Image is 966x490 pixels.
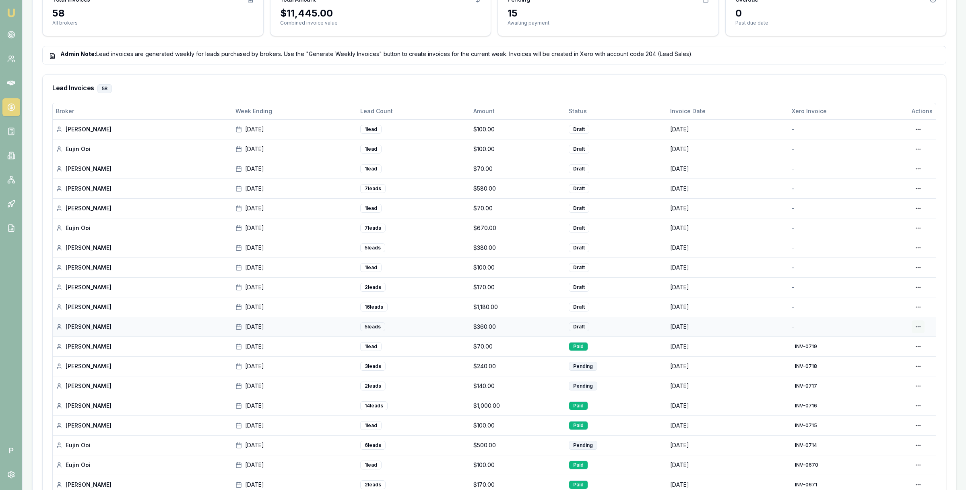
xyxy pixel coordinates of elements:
[569,204,589,213] div: Draft
[360,243,385,252] div: 5 lead s
[908,103,936,119] th: Actions
[360,224,386,233] div: 7 lead s
[473,323,563,331] div: $360.00
[667,435,788,455] td: [DATE]
[473,185,563,193] div: $580.00
[473,165,563,173] div: $70.00
[667,277,788,297] td: [DATE]
[667,336,788,356] td: [DATE]
[569,480,588,489] div: Paid
[56,165,229,173] div: [PERSON_NAME]
[360,303,388,311] div: 16 lead s
[569,263,589,272] div: Draft
[56,402,229,410] div: [PERSON_NAME]
[235,264,354,272] div: [DATE]
[569,243,589,252] div: Draft
[667,198,788,218] td: [DATE]
[360,125,382,134] div: 1 lead
[667,139,788,159] td: [DATE]
[360,441,386,450] div: 6 lead s
[792,459,822,471] button: INV-0670
[6,8,16,18] img: emu-icon-u.png
[473,421,563,430] div: $100.00
[56,421,229,430] div: [PERSON_NAME]
[235,362,354,370] div: [DATE]
[473,461,563,469] div: $100.00
[235,421,354,430] div: [DATE]
[56,343,229,351] div: [PERSON_NAME]
[235,125,354,133] div: [DATE]
[569,421,588,430] div: Paid
[792,224,794,231] span: -
[473,402,563,410] div: $1,000.00
[360,401,388,410] div: 14 lead s
[473,204,563,212] div: $70.00
[49,50,939,58] div: Lead invoices are generated weekly for leads purchased by brokers. Use the "Generate Weekly Invoi...
[360,421,382,430] div: 1 lead
[360,263,382,272] div: 1 lead
[569,164,589,173] div: Draft
[792,165,794,172] span: -
[569,322,589,331] div: Draft
[792,439,820,452] button: INV-0714
[792,380,820,392] button: INV-0717
[235,481,354,489] div: [DATE]
[360,382,386,390] div: 2 lead s
[56,303,229,311] div: [PERSON_NAME]
[473,343,563,351] div: $70.00
[473,481,563,489] div: $170.00
[792,264,794,271] span: -
[360,322,385,331] div: 5 lead s
[470,103,566,119] th: Amount
[792,244,794,251] span: -
[792,145,794,152] span: -
[569,342,588,351] div: Paid
[792,284,794,291] span: -
[473,382,563,390] div: $140.00
[2,442,20,459] span: P
[667,396,788,415] td: [DATE]
[667,455,788,475] td: [DATE]
[235,382,354,390] div: [DATE]
[792,303,794,310] span: -
[667,159,788,179] td: [DATE]
[56,323,229,331] div: [PERSON_NAME]
[360,461,382,469] div: 1 lead
[235,343,354,351] div: [DATE]
[56,481,229,489] div: [PERSON_NAME]
[60,50,96,57] strong: Admin Note:
[280,20,481,26] p: Combined invoice value
[569,145,589,154] div: Draft
[569,362,597,371] div: Pending
[569,382,597,390] div: Pending
[56,382,229,390] div: [PERSON_NAME]
[473,362,563,370] div: $240.00
[473,224,563,232] div: $670.00
[569,125,589,134] div: Draft
[235,402,354,410] div: [DATE]
[569,441,597,450] div: Pending
[667,415,788,435] td: [DATE]
[473,145,563,153] div: $100.00
[569,401,588,410] div: Paid
[56,204,229,212] div: [PERSON_NAME]
[360,184,386,193] div: 7 lead s
[56,125,229,133] div: [PERSON_NAME]
[56,362,229,370] div: [PERSON_NAME]
[235,185,354,193] div: [DATE]
[792,323,794,330] span: -
[667,238,788,257] td: [DATE]
[360,362,386,371] div: 3 lead s
[667,119,788,139] td: [DATE]
[473,441,563,449] div: $500.00
[52,7,254,20] div: 58
[235,323,354,331] div: [DATE]
[52,20,254,26] p: All brokers
[792,399,820,412] button: INV-0716
[235,145,354,153] div: [DATE]
[508,7,709,20] div: 15
[473,244,563,252] div: $380.00
[667,297,788,317] td: [DATE]
[569,303,589,311] div: Draft
[792,360,820,373] button: INV-0718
